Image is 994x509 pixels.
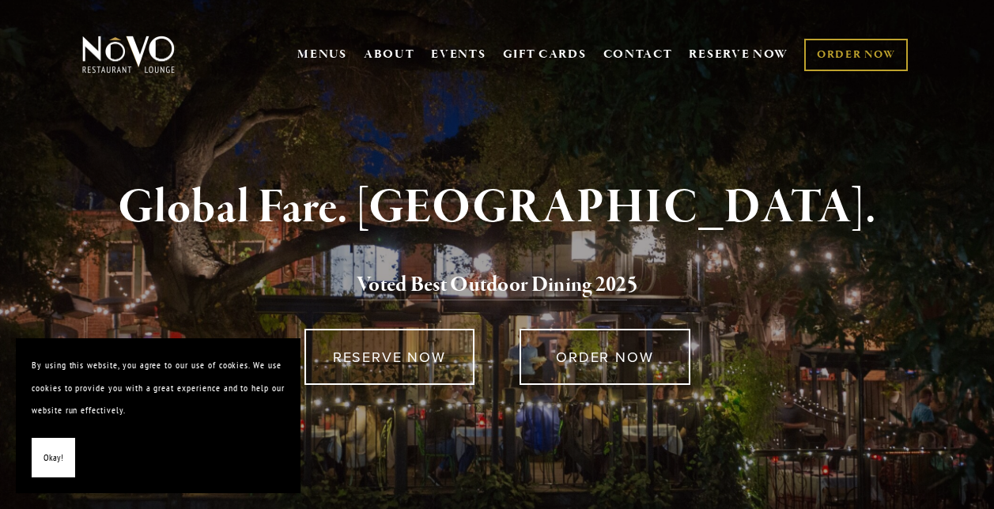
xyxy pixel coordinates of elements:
section: Cookie banner [16,338,300,493]
a: RESERVE NOW [304,329,474,385]
span: Okay! [43,447,63,469]
a: RESERVE NOW [689,40,788,70]
strong: Global Fare. [GEOGRAPHIC_DATA]. [118,178,876,238]
button: Okay! [32,438,75,478]
a: ORDER NOW [804,39,908,71]
h2: 5 [104,269,890,302]
a: Voted Best Outdoor Dining 202 [357,271,627,301]
a: EVENTS [431,47,486,62]
a: MENUS [297,47,347,62]
a: ORDER NOW [520,329,690,385]
a: ABOUT [364,47,415,62]
a: GIFT CARDS [503,40,587,70]
a: CONTACT [603,40,673,70]
p: By using this website, you agree to our use of cookies. We use cookies to provide you with a grea... [32,354,285,422]
img: Novo Restaurant &amp; Lounge [79,35,178,74]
